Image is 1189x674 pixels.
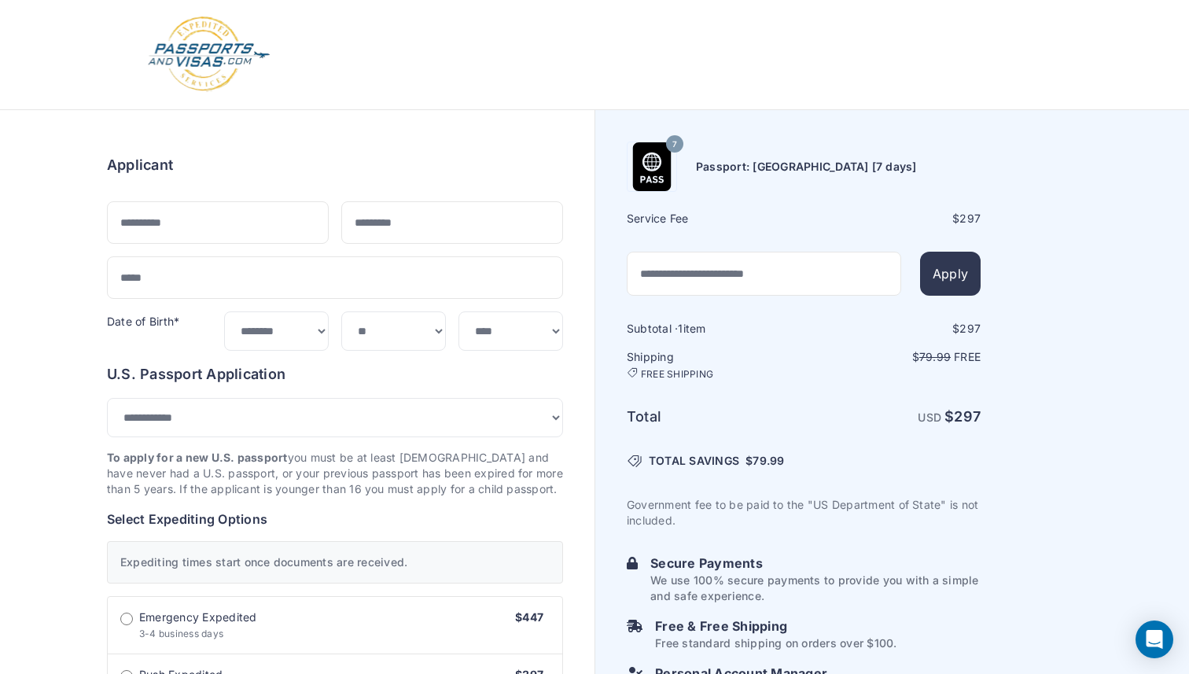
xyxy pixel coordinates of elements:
[650,573,981,604] p: We use 100% secure payments to provide you with a simple and safe experience.
[696,159,917,175] h6: Passport: [GEOGRAPHIC_DATA] [7 days]
[678,322,683,335] span: 1
[515,610,543,624] span: $447
[650,554,981,573] h6: Secure Payments
[944,408,981,425] strong: $
[139,628,223,639] span: 3-4 business days
[641,368,713,381] span: FREE SHIPPING
[139,610,257,625] span: Emergency Expedited
[107,154,173,176] h6: Applicant
[107,450,563,497] p: you must be at least [DEMOGRAPHIC_DATA] and have never had a U.S. passport, or your previous pass...
[627,321,802,337] h6: Subtotal · item
[959,322,981,335] span: 297
[805,321,981,337] div: $
[107,541,563,584] div: Expediting times start once documents are received.
[745,453,784,469] span: $
[919,350,951,363] span: 79.99
[1136,621,1173,658] div: Open Intercom Messenger
[753,454,784,467] span: 79.99
[628,142,676,191] img: Product Name
[107,451,288,464] strong: To apply for a new U.S. passport
[954,350,981,363] span: Free
[146,16,271,94] img: Logo
[805,349,981,365] p: $
[959,212,981,225] span: 297
[655,635,896,651] p: Free standard shipping on orders over $100.
[805,211,981,227] div: $
[107,363,563,385] h6: U.S. Passport Application
[627,349,802,381] h6: Shipping
[920,252,981,296] button: Apply
[649,453,739,469] span: TOTAL SAVINGS
[954,408,981,425] span: 297
[672,134,677,155] span: 7
[655,617,896,635] h6: Free & Free Shipping
[627,211,802,227] h6: Service Fee
[627,497,981,529] p: Government fee to be paid to the "US Department of State" is not included.
[107,510,563,529] h6: Select Expediting Options
[107,315,179,328] label: Date of Birth*
[918,411,941,424] span: USD
[627,406,802,428] h6: Total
